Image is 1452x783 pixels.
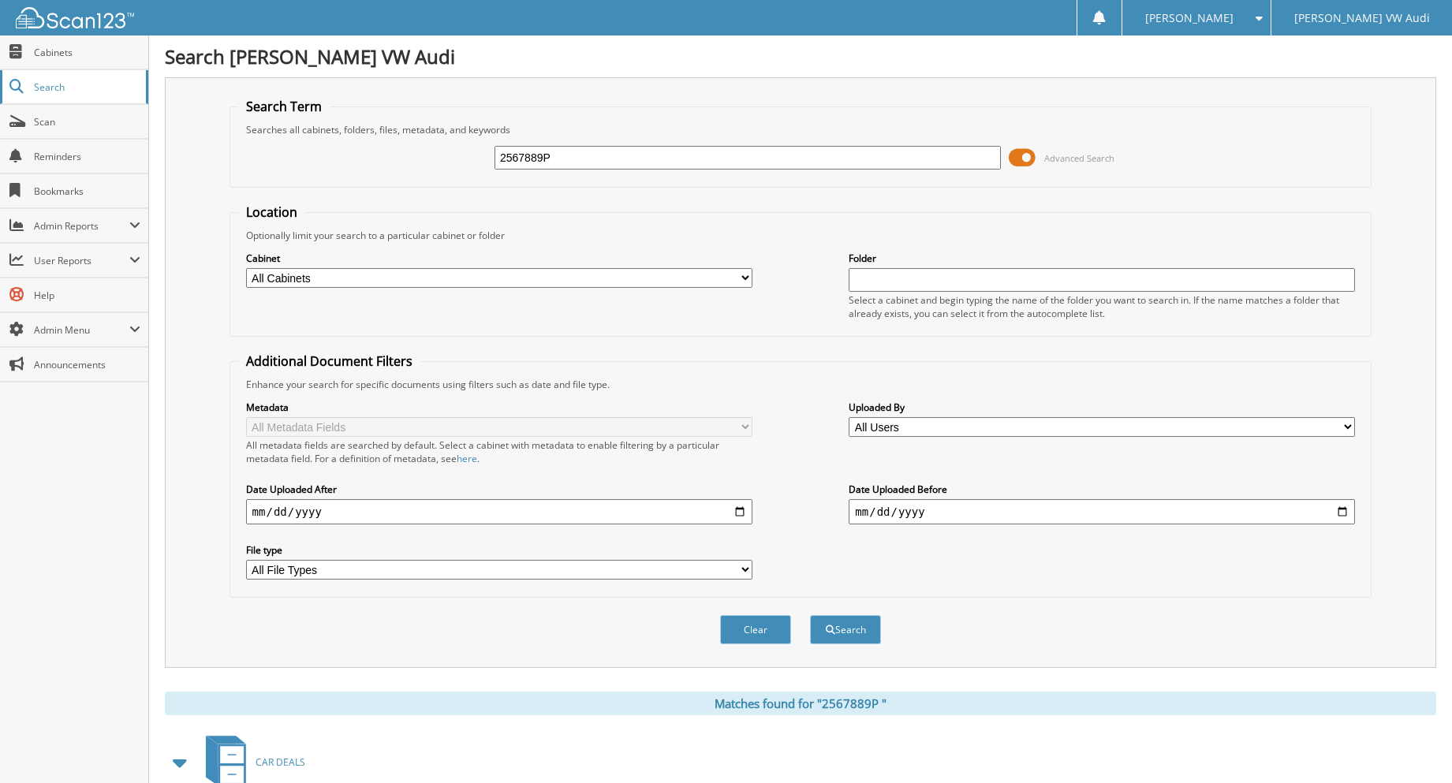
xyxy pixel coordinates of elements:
span: Reminders [34,150,140,163]
span: User Reports [34,254,129,267]
div: Optionally limit your search to a particular cabinet or folder [238,229,1364,242]
label: File type [246,543,752,557]
button: Search [810,615,881,644]
label: Date Uploaded After [246,483,752,496]
span: Search [34,80,138,94]
span: Help [34,289,140,302]
legend: Search Term [238,98,330,115]
span: [PERSON_NAME] VW Audi [1294,13,1430,23]
a: here [457,452,477,465]
span: Admin Menu [34,323,129,337]
label: Uploaded By [849,401,1355,414]
input: start [246,499,752,524]
span: Scan [34,115,140,129]
span: Announcements [34,358,140,371]
input: end [849,499,1355,524]
span: Bookmarks [34,185,140,198]
span: [PERSON_NAME] [1145,13,1234,23]
span: Admin Reports [34,219,129,233]
label: Date Uploaded Before [849,483,1355,496]
label: Cabinet [246,252,752,265]
img: scan123-logo-white.svg [16,7,134,28]
legend: Location [238,203,305,221]
label: Metadata [246,401,752,414]
span: Advanced Search [1044,152,1114,164]
iframe: Chat Widget [1373,707,1452,783]
div: Searches all cabinets, folders, files, metadata, and keywords [238,123,1364,136]
span: C A R D E A L S [256,755,305,769]
div: Enhance your search for specific documents using filters such as date and file type. [238,378,1364,391]
button: Clear [720,615,791,644]
div: Select a cabinet and begin typing the name of the folder you want to search in. If the name match... [849,293,1355,320]
div: Matches found for "2567889P " [165,692,1436,715]
span: Cabinets [34,46,140,59]
label: Folder [849,252,1355,265]
div: All metadata fields are searched by default. Select a cabinet with metadata to enable filtering b... [246,438,752,465]
legend: Additional Document Filters [238,352,420,370]
h1: Search [PERSON_NAME] VW Audi [165,43,1436,69]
